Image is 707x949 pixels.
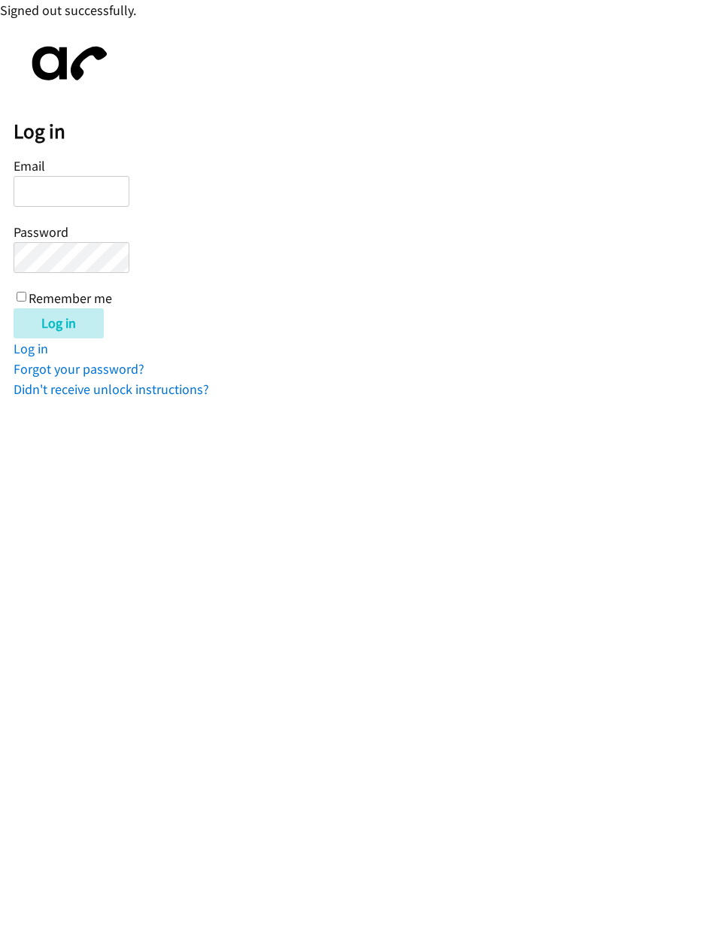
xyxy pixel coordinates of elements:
a: Log in [14,340,48,357]
label: Remember me [29,290,112,307]
h2: Log in [14,119,707,144]
a: Forgot your password? [14,360,144,377]
img: aphone-8a226864a2ddd6a5e75d1ebefc011f4aa8f32683c2d82f3fb0802fe031f96514.svg [14,34,119,93]
label: Email [14,157,45,174]
label: Password [14,223,68,241]
a: Didn't receive unlock instructions? [14,381,209,398]
input: Log in [14,308,104,338]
